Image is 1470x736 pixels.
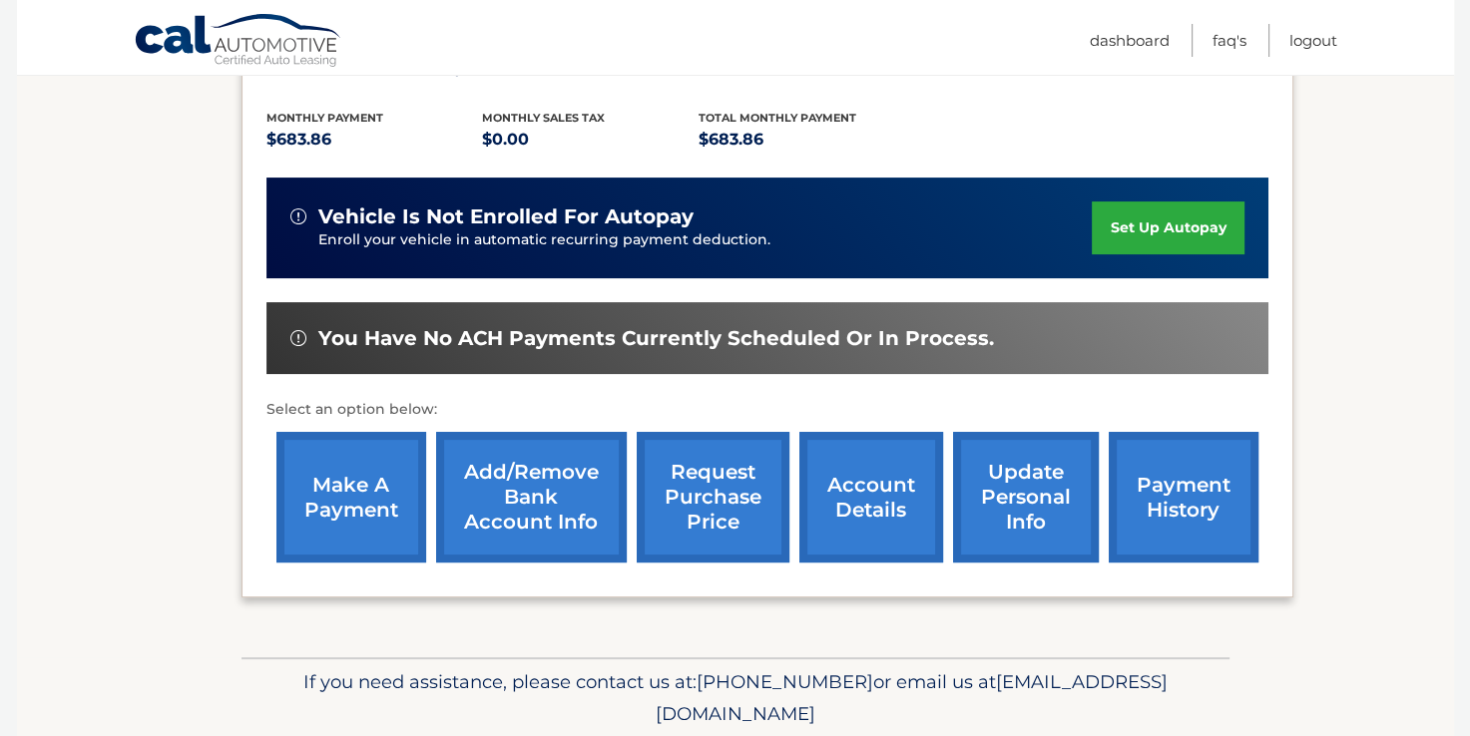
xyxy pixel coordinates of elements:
[699,126,915,154] p: $683.86
[318,204,694,229] span: vehicle is not enrolled for autopay
[799,432,943,562] a: account details
[699,111,856,125] span: Total Monthly Payment
[276,432,426,562] a: make a payment
[318,229,1093,251] p: Enroll your vehicle in automatic recurring payment deduction.
[266,398,1268,422] p: Select an option below:
[1213,24,1246,57] a: FAQ's
[290,208,306,224] img: alert-white.svg
[953,432,1099,562] a: update personal info
[1090,24,1170,57] a: Dashboard
[436,432,627,562] a: Add/Remove bank account info
[1092,201,1243,254] a: set up autopay
[134,13,343,71] a: Cal Automotive
[266,126,483,154] p: $683.86
[266,111,383,125] span: Monthly Payment
[697,670,873,693] span: [PHONE_NUMBER]
[1289,24,1337,57] a: Logout
[482,111,605,125] span: Monthly sales Tax
[482,126,699,154] p: $0.00
[1109,432,1258,562] a: payment history
[254,666,1217,730] p: If you need assistance, please contact us at: or email us at
[290,330,306,346] img: alert-white.svg
[656,670,1168,725] span: [EMAIL_ADDRESS][DOMAIN_NAME]
[637,432,789,562] a: request purchase price
[318,326,994,351] span: You have no ACH payments currently scheduled or in process.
